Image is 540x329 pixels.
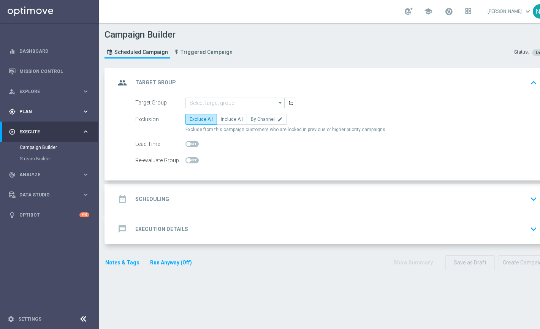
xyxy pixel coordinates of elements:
[9,88,16,95] i: person_search
[172,46,234,59] a: Triggered Campaign
[9,128,82,135] div: Execute
[185,98,285,108] input: Select target group
[135,139,185,149] div: Lead Time
[9,41,89,61] div: Dashboard
[19,193,82,197] span: Data Studio
[9,108,82,115] div: Plan
[8,172,90,178] button: track_changes Analyze keyboard_arrow_right
[528,193,539,205] i: keyboard_arrow_down
[527,76,540,90] button: keyboard_arrow_up
[528,77,539,89] i: keyboard_arrow_up
[20,142,98,153] div: Campaign Builder
[277,98,284,108] i: arrow_drop_down
[8,48,90,54] button: equalizer Dashboard
[20,156,79,162] a: Stream Builder
[19,89,82,94] span: Explore
[135,196,169,203] h2: Scheduling
[19,109,82,114] span: Plan
[8,109,90,115] button: gps_fixed Plan keyboard_arrow_right
[9,108,16,115] i: gps_fixed
[8,212,90,218] button: lightbulb Optibot +10
[19,205,79,225] a: Optibot
[105,29,236,40] h1: Campaign Builder
[135,98,185,108] div: Target Group
[9,128,16,135] i: play_circle_outline
[114,49,168,55] span: Scheduled Campaign
[20,153,98,164] div: Stream Builder
[9,205,89,225] div: Optibot
[221,117,243,122] span: Include All
[116,76,540,90] div: group Target Group keyboard_arrow_up
[527,222,540,236] button: keyboard_arrow_down
[8,129,90,135] button: play_circle_outline Execute keyboard_arrow_right
[9,61,89,81] div: Mission Control
[82,88,89,95] i: keyboard_arrow_right
[82,128,89,135] i: keyboard_arrow_right
[116,76,129,90] i: group
[251,117,275,122] span: By Channel
[149,258,193,267] button: Run Anyway (Off)
[8,316,14,323] i: settings
[181,49,233,55] span: Triggered Campaign
[514,49,529,56] div: Status:
[524,7,532,16] span: keyboard_arrow_down
[82,108,89,115] i: keyboard_arrow_right
[105,46,170,59] a: Scheduled Campaign
[8,68,90,74] button: Mission Control
[116,222,540,236] div: message Execution Details keyboard_arrow_down
[277,117,283,122] i: edit
[135,155,185,166] div: Re-evaluate Group
[9,171,16,178] i: track_changes
[9,212,16,218] i: lightbulb
[8,192,90,198] button: Data Studio keyboard_arrow_right
[135,226,188,233] h2: Execution Details
[105,258,140,267] button: Notes & Tags
[527,192,540,206] button: keyboard_arrow_down
[116,192,540,206] div: date_range Scheduling keyboard_arrow_down
[9,171,82,178] div: Analyze
[445,255,495,270] button: Save as Draft
[528,223,539,235] i: keyboard_arrow_down
[18,317,41,321] a: Settings
[190,117,213,122] span: Exclude All
[79,212,89,217] div: +10
[116,192,129,206] i: date_range
[9,88,82,95] div: Explore
[19,130,82,134] span: Execute
[9,191,82,198] div: Data Studio
[116,222,129,236] i: message
[8,89,90,95] button: person_search Explore keyboard_arrow_right
[487,6,533,17] a: [PERSON_NAME]keyboard_arrow_down
[9,48,16,55] i: equalizer
[424,7,432,16] span: school
[185,127,386,133] span: Exclude from this campaign customers who are locked in previous or higher priority campaigns.
[135,79,176,86] h2: Target Group
[19,61,89,81] a: Mission Control
[82,171,89,178] i: keyboard_arrow_right
[135,114,185,125] div: Exclusion
[82,191,89,198] i: keyboard_arrow_right
[19,41,89,61] a: Dashboard
[19,172,82,177] span: Analyze
[20,144,79,150] a: Campaign Builder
